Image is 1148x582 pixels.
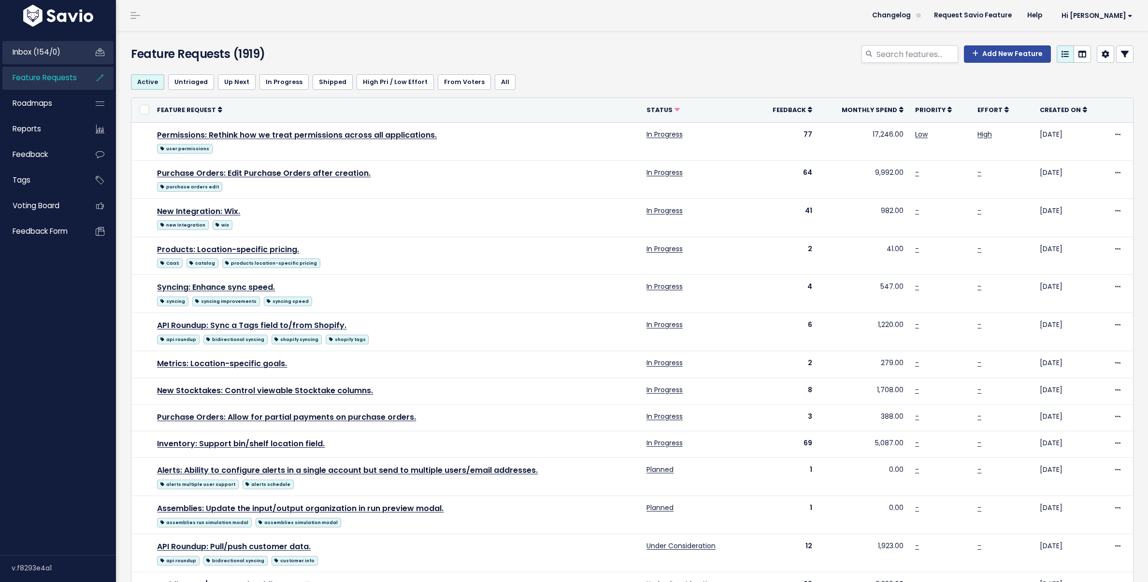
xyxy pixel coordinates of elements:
[157,106,216,114] span: Feature Request
[222,258,320,268] span: products location-specific pricing
[842,105,904,114] a: Monthly Spend
[272,335,322,344] span: shopify syncing
[818,458,909,496] td: 0.00
[157,182,222,192] span: purchase orders edit
[2,143,80,166] a: Feedback
[157,478,238,490] a: alerts multiple user support
[977,541,981,551] a: -
[203,554,268,566] a: bidirectional syncing
[157,518,251,527] span: assemblies run simulation modal
[203,333,268,345] a: bidirectional syncing
[157,144,212,154] span: user permissions
[646,105,680,114] a: Status
[256,518,341,527] span: assemblies simulation modal
[818,199,909,237] td: 982.00
[1034,534,1107,572] td: [DATE]
[1034,378,1107,404] td: [DATE]
[1040,106,1081,114] span: Created On
[755,122,818,160] td: 77
[1034,199,1107,237] td: [DATE]
[872,12,911,19] span: Changelog
[12,555,116,581] div: v.f8293e4a1
[977,168,981,177] a: -
[818,160,909,199] td: 9,992.00
[157,258,182,268] span: CaaS
[646,465,674,474] a: Planned
[915,358,919,368] a: -
[157,438,325,449] a: Inventory: Support bin/shelf location field.
[977,282,981,291] a: -
[2,195,80,217] a: Voting Board
[13,149,48,159] span: Feedback
[646,438,683,448] a: In Progress
[157,180,222,192] a: purchase orders edit
[213,218,232,230] a: wix
[915,503,919,512] a: -
[157,129,437,141] a: Permissions: Rethink how we treat permissions across all applications.
[875,45,958,63] input: Search features...
[2,92,80,114] a: Roadmaps
[1040,105,1087,114] a: Created On
[13,200,59,211] span: Voting Board
[157,516,251,528] a: assemblies run simulation modal
[915,244,919,254] a: -
[915,438,919,448] a: -
[977,105,1009,114] a: Effort
[818,275,909,313] td: 547.00
[755,458,818,496] td: 1
[157,465,538,476] a: Alerts: Ability to configure alerts in a single account but send to multiple users/email addresses.
[157,218,208,230] a: new integration
[755,496,818,534] td: 1
[157,385,373,396] a: New Stocktakes: Control viewable Stocktake columns.
[926,8,1019,23] a: Request Savio Feature
[1034,496,1107,534] td: [DATE]
[157,220,208,230] span: new integration
[157,168,371,179] a: Purchase Orders: Edit Purchase Orders after creation.
[646,385,683,395] a: In Progress
[915,105,952,114] a: Priority
[915,412,919,421] a: -
[646,168,683,177] a: In Progress
[157,556,199,566] span: api roundup
[818,122,909,160] td: 17,246.00
[755,404,818,431] td: 3
[646,412,683,421] a: In Progress
[1050,8,1140,23] a: Hi [PERSON_NAME]
[131,74,1134,90] ul: Filter feature requests
[256,516,341,528] a: assemblies simulation modal
[1034,404,1107,431] td: [DATE]
[157,295,188,307] a: syncing
[2,169,80,191] a: Tags
[13,98,52,108] span: Roadmaps
[187,258,218,268] span: catalog
[1034,351,1107,378] td: [DATE]
[13,226,68,236] span: Feedback form
[157,297,188,306] span: syncing
[977,465,981,474] a: -
[495,74,516,90] a: All
[646,106,673,114] span: Status
[157,105,222,114] a: Feature Request
[243,478,294,490] a: alerts schedule
[915,385,919,395] a: -
[1034,458,1107,496] td: [DATE]
[646,244,683,254] a: In Progress
[272,556,318,566] span: customer info
[1034,122,1107,160] td: [DATE]
[264,295,312,307] a: syncing speed
[157,142,212,154] a: user permissions
[2,41,80,63] a: Inbox (154/0)
[755,431,818,458] td: 69
[157,480,238,489] span: alerts multiple user support
[915,541,919,551] a: -
[1034,431,1107,458] td: [DATE]
[157,206,240,217] a: New Integration: Wix.
[357,74,434,90] a: High Pri / Low Effort
[157,503,444,514] a: Assemblies: Update the input/output organization in run preview modal.
[915,129,928,139] a: Low
[646,282,683,291] a: In Progress
[755,351,818,378] td: 2
[915,106,946,114] span: Priority
[977,385,981,395] a: -
[977,244,981,254] a: -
